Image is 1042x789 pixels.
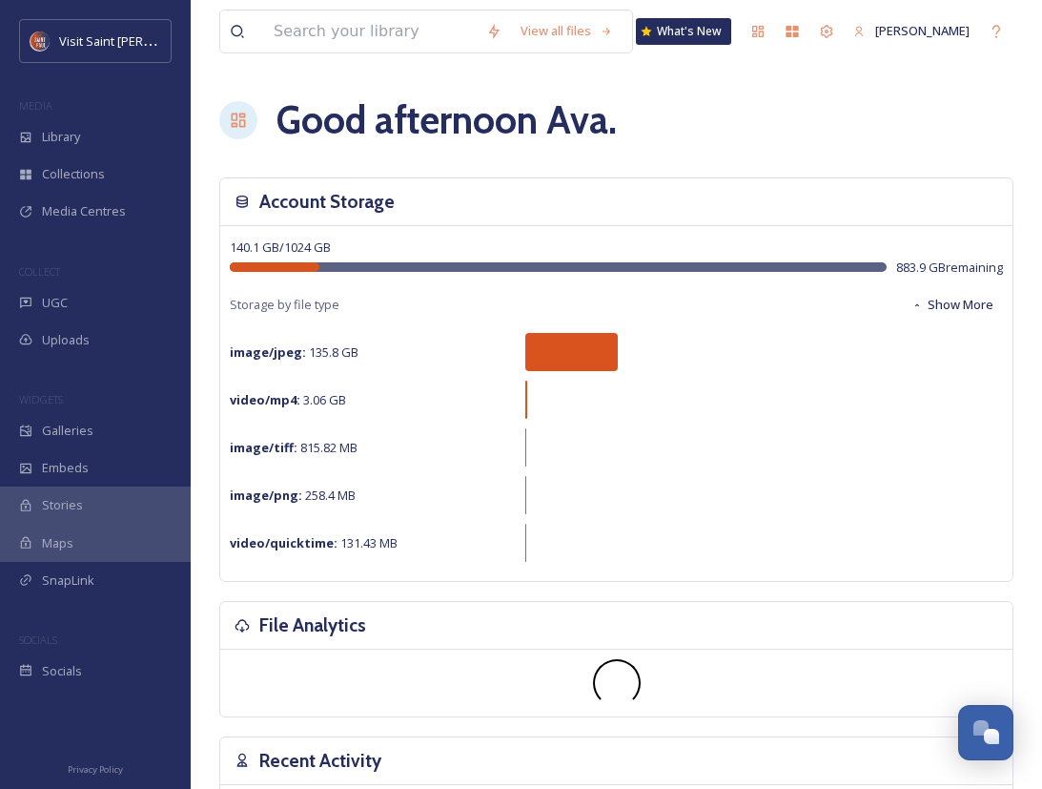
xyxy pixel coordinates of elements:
[42,571,94,590] span: SnapLink
[230,439,358,456] span: 815.82 MB
[896,259,1003,277] span: 883.9 GB remaining
[230,239,331,256] span: 140.1 GB / 1024 GB
[59,31,212,50] span: Visit Saint [PERSON_NAME]
[42,165,105,183] span: Collections
[42,331,90,349] span: Uploads
[264,10,477,52] input: Search your library
[19,392,63,406] span: WIDGETS
[31,31,50,51] img: Visit%20Saint%20Paul%20Updated%20Profile%20Image.jpg
[259,747,381,775] h3: Recent Activity
[19,633,57,647] span: SOCIALS
[259,188,395,216] h3: Account Storage
[230,296,339,314] span: Storage by file type
[230,343,306,361] strong: image/jpeg :
[42,662,82,680] span: Socials
[19,264,60,279] span: COLLECT
[511,12,623,50] a: View all files
[958,705,1013,760] button: Open Chat
[636,18,731,45] a: What's New
[230,487,356,504] span: 258.4 MB
[68,763,123,776] span: Privacy Policy
[230,391,300,408] strong: video/mp4 :
[875,22,970,39] span: [PERSON_NAME]
[42,459,89,477] span: Embeds
[42,496,83,514] span: Stories
[42,294,68,312] span: UGC
[276,92,617,149] h1: Good afternoon Ava .
[42,422,93,440] span: Galleries
[230,534,398,551] span: 131.43 MB
[68,757,123,779] a: Privacy Policy
[42,202,126,220] span: Media Centres
[902,286,1003,323] button: Show More
[42,128,80,146] span: Library
[230,439,297,456] strong: image/tiff :
[42,534,73,552] span: Maps
[844,12,979,50] a: [PERSON_NAME]
[230,534,337,551] strong: video/quicktime :
[259,612,366,639] h3: File Analytics
[19,98,52,113] span: MEDIA
[230,487,302,504] strong: image/png :
[230,343,358,361] span: 135.8 GB
[230,391,346,408] span: 3.06 GB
